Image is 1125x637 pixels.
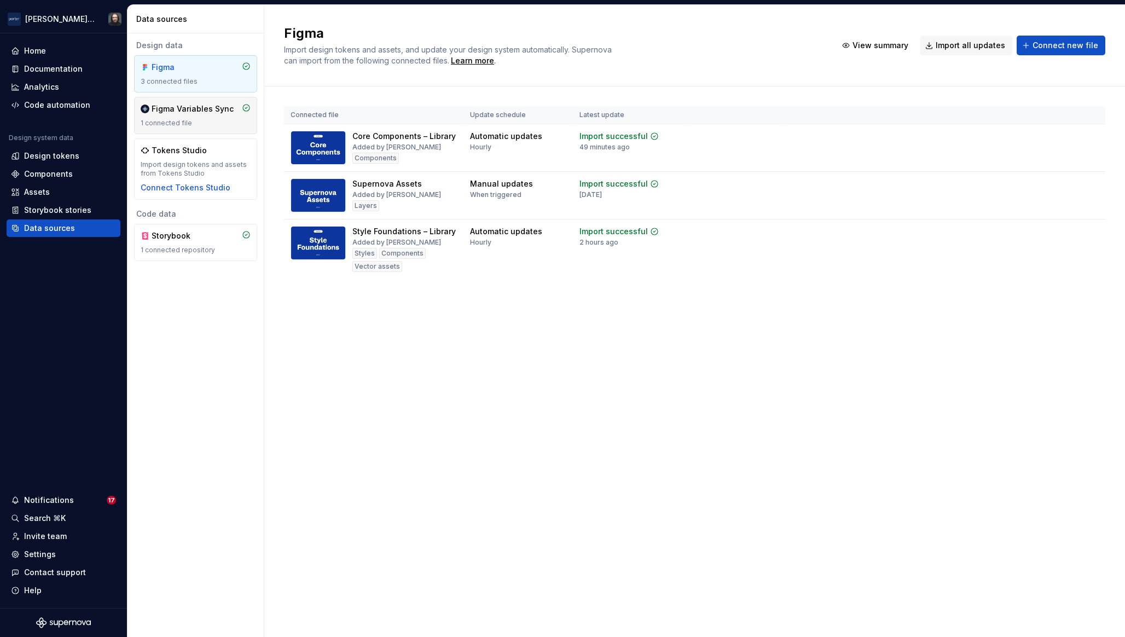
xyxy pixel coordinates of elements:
[36,617,91,628] svg: Supernova Logo
[24,45,46,56] div: Home
[24,63,83,74] div: Documentation
[579,131,648,142] div: Import successful
[579,190,602,199] div: [DATE]
[24,513,66,524] div: Search ⌘K
[7,546,120,563] a: Settings
[352,226,456,237] div: Style Foundations – Library
[7,219,120,237] a: Data sources
[352,178,422,189] div: Supernova Assets
[470,178,533,189] div: Manual updates
[7,96,120,114] a: Code automation
[134,55,257,92] a: Figma3 connected files
[7,564,120,581] button: Contact support
[25,14,95,25] div: [PERSON_NAME] Airlines
[837,36,915,55] button: View summary
[24,567,86,578] div: Contact support
[352,143,441,152] div: Added by [PERSON_NAME]
[108,13,121,26] img: Teunis Vorsteveld
[352,190,441,199] div: Added by [PERSON_NAME]
[7,582,120,599] button: Help
[152,62,204,73] div: Figma
[352,248,377,259] div: Styles
[141,246,251,254] div: 1 connected repository
[24,223,75,234] div: Data sources
[920,36,1012,55] button: Import all updates
[449,57,496,65] span: .
[7,78,120,96] a: Analytics
[7,509,120,527] button: Search ⌘K
[141,119,251,128] div: 1 connected file
[579,178,648,189] div: Import successful
[107,496,116,505] span: 17
[7,183,120,201] a: Assets
[152,230,204,241] div: Storybook
[7,491,120,509] button: Notifications17
[579,226,648,237] div: Import successful
[451,55,494,66] a: Learn more
[134,97,257,134] a: Figma Variables Sync1 connected file
[8,13,21,26] img: f0306bc8-3074-41fb-b11c-7d2e8671d5eb.png
[352,131,456,142] div: Core Components – Library
[284,45,614,65] span: Import design tokens and assets, and update your design system automatically. Supernova can impor...
[1017,36,1105,55] button: Connect new file
[7,60,120,78] a: Documentation
[141,77,251,86] div: 3 connected files
[24,585,42,596] div: Help
[24,100,90,111] div: Code automation
[579,143,630,152] div: 49 minutes ago
[9,134,73,142] div: Design system data
[141,182,230,193] button: Connect Tokens Studio
[134,40,257,51] div: Design data
[7,42,120,60] a: Home
[136,14,259,25] div: Data sources
[352,238,441,247] div: Added by [PERSON_NAME]
[7,528,120,545] a: Invite team
[134,209,257,219] div: Code data
[141,160,251,178] div: Import design tokens and assets from Tokens Studio
[463,106,573,124] th: Update schedule
[352,153,399,164] div: Components
[24,205,91,216] div: Storybook stories
[352,261,402,272] div: Vector assets
[470,131,542,142] div: Automatic updates
[853,40,908,51] span: View summary
[152,103,234,114] div: Figma Variables Sync
[352,200,379,211] div: Layers
[24,531,67,542] div: Invite team
[936,40,1005,51] span: Import all updates
[24,187,50,198] div: Assets
[7,147,120,165] a: Design tokens
[284,25,824,42] h2: Figma
[24,169,73,179] div: Components
[573,106,687,124] th: Latest update
[24,549,56,560] div: Settings
[579,238,618,247] div: 2 hours ago
[284,106,463,124] th: Connected file
[470,238,491,247] div: Hourly
[134,224,257,261] a: Storybook1 connected repository
[134,138,257,200] a: Tokens StudioImport design tokens and assets from Tokens StudioConnect Tokens Studio
[2,7,125,31] button: [PERSON_NAME] AirlinesTeunis Vorsteveld
[24,150,79,161] div: Design tokens
[24,495,74,506] div: Notifications
[7,201,120,219] a: Storybook stories
[470,190,521,199] div: When triggered
[1033,40,1098,51] span: Connect new file
[7,165,120,183] a: Components
[470,143,491,152] div: Hourly
[152,145,207,156] div: Tokens Studio
[470,226,542,237] div: Automatic updates
[24,82,59,92] div: Analytics
[379,248,426,259] div: Components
